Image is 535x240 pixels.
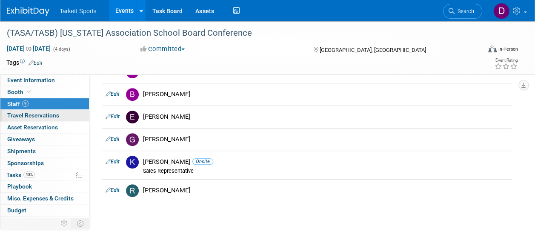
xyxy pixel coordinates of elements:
[143,158,508,166] div: [PERSON_NAME]
[143,168,508,174] div: Sales Representative
[106,136,120,142] a: Edit
[7,112,59,119] span: Travel Reservations
[60,8,96,14] span: Tarkett Sports
[0,193,89,204] a: Misc. Expenses & Credits
[7,148,36,154] span: Shipments
[7,89,33,95] span: Booth
[57,218,72,229] td: Personalize Event Tab Strip
[495,58,518,63] div: Event Rating
[192,158,213,165] span: Onsite
[22,100,29,107] span: 9
[126,88,139,101] img: B.jpg
[126,184,139,197] img: R.jpg
[320,47,426,53] span: [GEOGRAPHIC_DATA], [GEOGRAPHIC_DATA]
[6,171,35,178] span: Tasks
[493,3,509,19] img: Doug Wilson
[137,45,188,54] button: Committed
[7,160,44,166] span: Sponsorships
[7,124,58,131] span: Asset Reservations
[29,60,43,66] a: Edit
[23,171,35,178] span: 40%
[0,157,89,169] a: Sponsorships
[0,98,89,110] a: Staff9
[0,169,89,181] a: Tasks40%
[455,8,474,14] span: Search
[106,187,120,193] a: Edit
[143,90,508,98] div: [PERSON_NAME]
[143,186,508,194] div: [PERSON_NAME]
[7,183,32,190] span: Playbook
[0,74,89,86] a: Event Information
[0,122,89,133] a: Asset Reservations
[106,114,120,120] a: Edit
[106,91,120,97] a: Edit
[106,159,120,165] a: Edit
[7,100,29,107] span: Staff
[498,46,518,52] div: In-Person
[143,113,508,121] div: [PERSON_NAME]
[488,46,497,52] img: Format-Inperson.png
[126,111,139,123] img: E.jpg
[7,207,26,214] span: Budget
[4,26,474,41] div: (TASA/TASB) [US_STATE] Association School Board Conference
[0,86,89,98] a: Booth
[443,44,518,57] div: Event Format
[0,181,89,192] a: Playbook
[6,45,51,52] span: [DATE] [DATE]
[7,7,49,16] img: ExhibitDay
[126,133,139,146] img: G.jpg
[0,134,89,145] a: Giveaways
[6,58,43,67] td: Tags
[0,110,89,121] a: Travel Reservations
[443,4,482,19] a: Search
[143,135,508,143] div: [PERSON_NAME]
[27,89,31,94] i: Booth reservation complete
[0,205,89,216] a: Budget
[7,195,74,202] span: Misc. Expenses & Credits
[126,156,139,169] img: K.jpg
[0,146,89,157] a: Shipments
[72,218,89,229] td: Toggle Event Tabs
[7,136,35,143] span: Giveaways
[25,45,33,52] span: to
[52,46,70,52] span: (4 days)
[7,77,55,83] span: Event Information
